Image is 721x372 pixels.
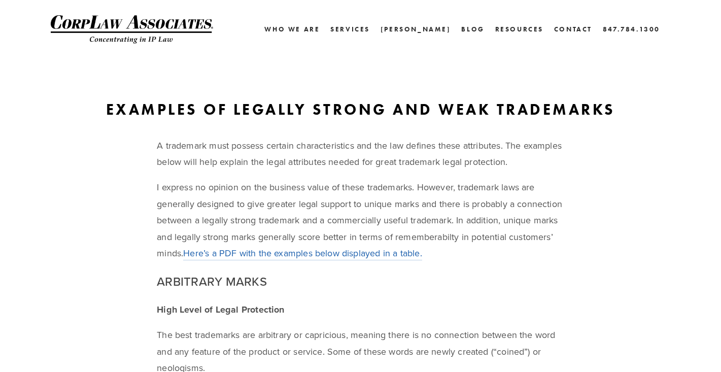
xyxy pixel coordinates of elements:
[51,102,670,117] h1: Examples of Legally Strong and Weak Trademarks
[51,15,213,44] img: CorpLaw IP Law Firm
[495,25,543,33] a: Resources
[381,22,451,37] a: [PERSON_NAME]
[461,22,484,37] a: Blog
[183,247,422,260] a: Here’s a PDF with the examples below displayed in a table.
[264,22,320,37] a: Who We Are
[554,22,592,37] a: Contact
[603,22,660,37] a: 847.784.1300
[157,179,564,261] p: I express no opinion on the business value of these trademarks. However, trademark laws are gener...
[157,272,564,291] h2: ARBITRARY MARKS
[157,303,284,316] strong: High Level of Legal Protection
[330,22,370,37] a: Services
[157,138,564,171] p: A trademark must possess certain characteristics and the law defines these attributes. The exampl...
